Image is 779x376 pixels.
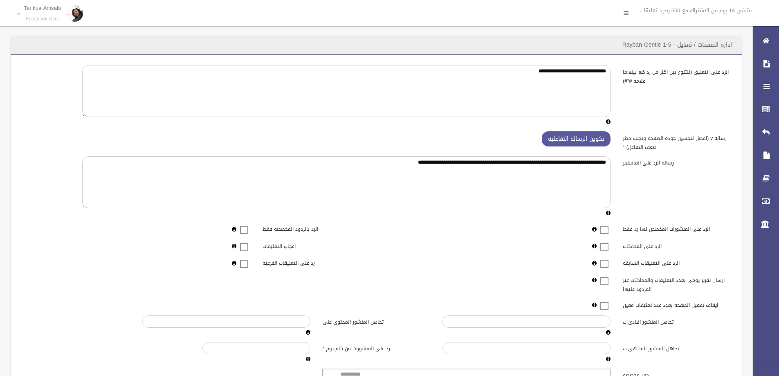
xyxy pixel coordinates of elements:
label: ارسال تقرير يومى بعدد التعليقات والمحادثات غير المردود عليها [617,273,737,294]
button: تكوين الرساله التفاعليه [542,131,611,146]
label: رد على المنشورات من كام يوم [317,342,437,353]
label: رساله v (افضل لتحسين جوده الصفحه وتجنب حظر ضعف التفاعل) [617,131,737,152]
header: اداره الصفحات / تعديل - Rayban Gentle 1-5 [613,37,742,53]
small: Facebook User [24,16,61,22]
label: رد على التعليقات الفرعيه [256,257,377,268]
label: الرد بالردود المخصصه فقط [256,223,377,234]
label: تجاهل المنشور المنتهى ب [617,342,737,353]
label: الرد على التعليق (للتنوع بين اكثر من رد ضع بينهما علامه #*#) [617,65,737,86]
label: ايقاف تفعيل الصفحه بعدد عدد تعليقات معين [617,298,737,310]
label: رساله الرد على الماسنجر [617,156,737,168]
label: الرد على التعليقات السابقه [617,257,737,268]
label: الرد على المحادثات [617,239,737,251]
label: تجاهل المنشور المحتوى على [317,315,437,327]
label: الرد على المنشورات المخصص لها رد فقط [617,223,737,234]
label: اعجاب التعليقات [256,239,377,251]
label: تجاهل المنشور البادئ ب [617,315,737,327]
p: Tarikua Amsalu [24,5,61,11]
